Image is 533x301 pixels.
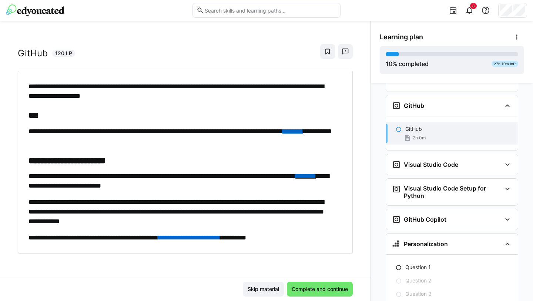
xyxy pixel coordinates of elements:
[386,59,429,68] div: % completed
[243,282,284,297] button: Skip material
[405,290,432,298] p: Question 3
[287,282,353,297] button: Complete and continue
[204,7,336,14] input: Search skills and learning paths…
[404,216,446,223] h3: GitHub Copilot
[18,48,48,59] h2: GitHub
[405,125,422,133] p: GitHub
[404,102,424,109] h3: GitHub
[291,285,349,293] span: Complete and continue
[386,60,392,67] span: 10
[55,50,72,57] span: 120 LP
[247,285,280,293] span: Skip material
[380,33,423,41] span: Learning plan
[492,61,518,67] div: 27h 10m left
[404,240,448,248] h3: Personalization
[405,277,431,284] p: Question 2
[404,185,502,199] h3: Visual Studio Code Setup for Python
[405,264,431,271] p: Question 1
[472,4,475,8] span: 8
[413,135,426,141] span: 2h 0m
[404,161,458,168] h3: Visual Studio Code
